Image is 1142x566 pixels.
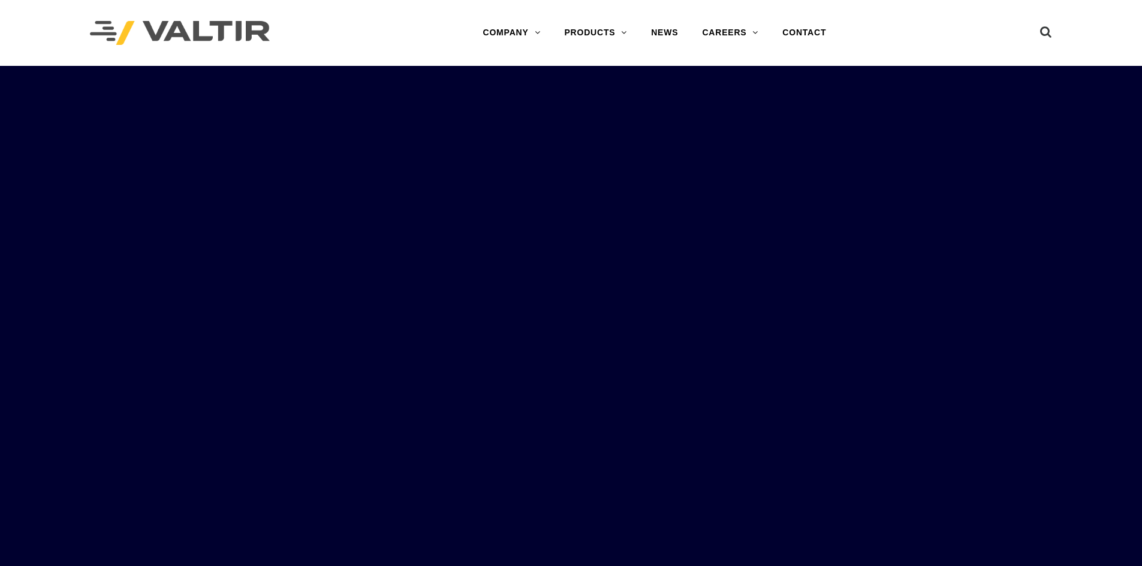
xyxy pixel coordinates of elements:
[90,21,270,46] img: Valtir
[552,21,639,45] a: PRODUCTS
[639,21,690,45] a: NEWS
[690,21,770,45] a: CAREERS
[471,21,552,45] a: COMPANY
[770,21,838,45] a: CONTACT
